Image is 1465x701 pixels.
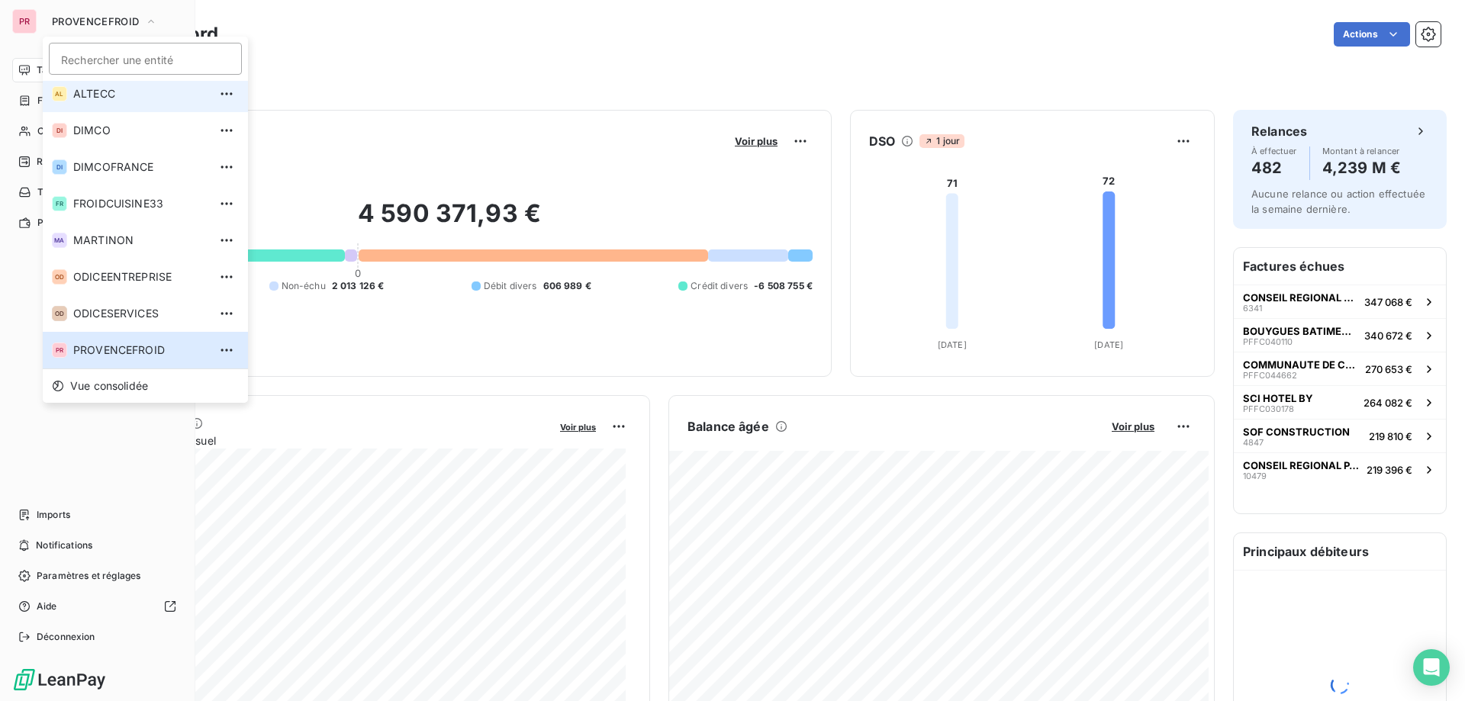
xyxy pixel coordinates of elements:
span: Non-échu [282,279,326,293]
span: PFFC044662 [1243,371,1297,380]
tspan: [DATE] [938,339,967,350]
span: Factures [37,94,76,108]
span: Aide [37,600,57,613]
div: Open Intercom Messenger [1413,649,1450,686]
span: Paiements [37,216,84,230]
button: SCI HOTEL BYPFFC030178264 082 € [1234,385,1446,419]
span: FROIDCUISINE33 [73,196,208,211]
h2: 4 590 371,93 € [86,198,813,244]
span: SOF CONSTRUCTION [1243,426,1350,438]
a: Aide [12,594,182,619]
span: ODICEENTREPRISE [73,269,208,285]
button: Voir plus [555,420,600,433]
span: 6341 [1243,304,1262,313]
span: Voir plus [1112,420,1154,432]
span: Aucune relance ou action effectuée la semaine dernière. [1251,188,1425,215]
span: 0 [355,267,361,279]
div: DI [52,159,67,175]
span: Chiffre d'affaires mensuel [86,432,549,449]
button: Actions [1334,22,1410,47]
span: 4847 [1243,438,1264,447]
input: placeholder [49,43,242,75]
span: Déconnexion [37,630,95,644]
span: 1 jour [919,134,964,148]
span: SCI HOTEL BY [1243,392,1313,404]
span: ALTECC [73,86,208,101]
span: Montant à relancer [1322,146,1401,156]
div: FR [52,196,67,211]
span: Voir plus [560,422,596,432]
h6: Principaux débiteurs [1234,533,1446,570]
span: DIMCO [73,123,208,138]
span: PFFC030178 [1243,404,1294,413]
span: 2 013 126 € [332,279,385,293]
span: Imports [37,508,70,522]
span: 10479 [1243,471,1267,481]
h4: 482 [1251,156,1297,180]
button: CONSEIL REGIONAL PACA6341347 068 € [1234,285,1446,318]
span: Paramètres et réglages [37,569,140,583]
button: CONSEIL REGIONAL PACA10479219 396 € [1234,452,1446,486]
span: CONSEIL REGIONAL PACA [1243,459,1360,471]
span: À effectuer [1251,146,1297,156]
span: DIMCOFRANCE [73,159,208,175]
span: Clients [37,124,68,138]
span: 340 672 € [1364,330,1412,342]
span: CONSEIL REGIONAL PACA [1243,291,1358,304]
button: Voir plus [1107,420,1159,433]
span: MARTINON [73,233,208,248]
h6: DSO [869,132,895,150]
h4: 4,239 M € [1322,156,1401,180]
h6: Balance âgée [687,417,769,436]
span: Notifications [36,539,92,552]
div: MA [52,233,67,248]
button: BOUYGUES BATIMENT SUD ESTPFFC040110340 672 € [1234,318,1446,352]
tspan: [DATE] [1094,339,1123,350]
span: PROVENCEFROID [73,342,208,358]
div: PR [12,9,37,34]
span: Relances [37,155,77,169]
span: BOUYGUES BATIMENT SUD EST [1243,325,1358,337]
div: AL [52,86,67,101]
span: ODICESERVICES [73,306,208,321]
span: Tâches [37,185,69,199]
h6: Factures échues [1234,248,1446,285]
span: Vue consolidée [70,378,148,394]
span: 264 082 € [1364,397,1412,409]
button: COMMUNAUTE DE COMMUNES DE [GEOGRAPHIC_DATA]PFFC044662270 653 € [1234,352,1446,385]
button: Voir plus [730,134,782,148]
button: SOF CONSTRUCTION4847219 810 € [1234,419,1446,452]
span: 219 396 € [1367,464,1412,476]
span: -6 508 755 € [754,279,813,293]
span: Tableau de bord [37,63,108,77]
div: DI [52,123,67,138]
span: Débit divers [484,279,537,293]
span: COMMUNAUTE DE COMMUNES DE [GEOGRAPHIC_DATA] [1243,359,1359,371]
span: Crédit divers [691,279,748,293]
div: OD [52,269,67,285]
span: 347 068 € [1364,296,1412,308]
span: Voir plus [735,135,778,147]
div: OD [52,306,67,321]
div: PR [52,342,67,358]
span: 606 989 € [543,279,591,293]
span: PROVENCEFROID [52,15,139,27]
span: 270 653 € [1365,363,1412,375]
img: Logo LeanPay [12,667,107,692]
span: 219 810 € [1369,430,1412,442]
span: PFFC040110 [1243,337,1293,346]
h6: Relances [1251,122,1307,140]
